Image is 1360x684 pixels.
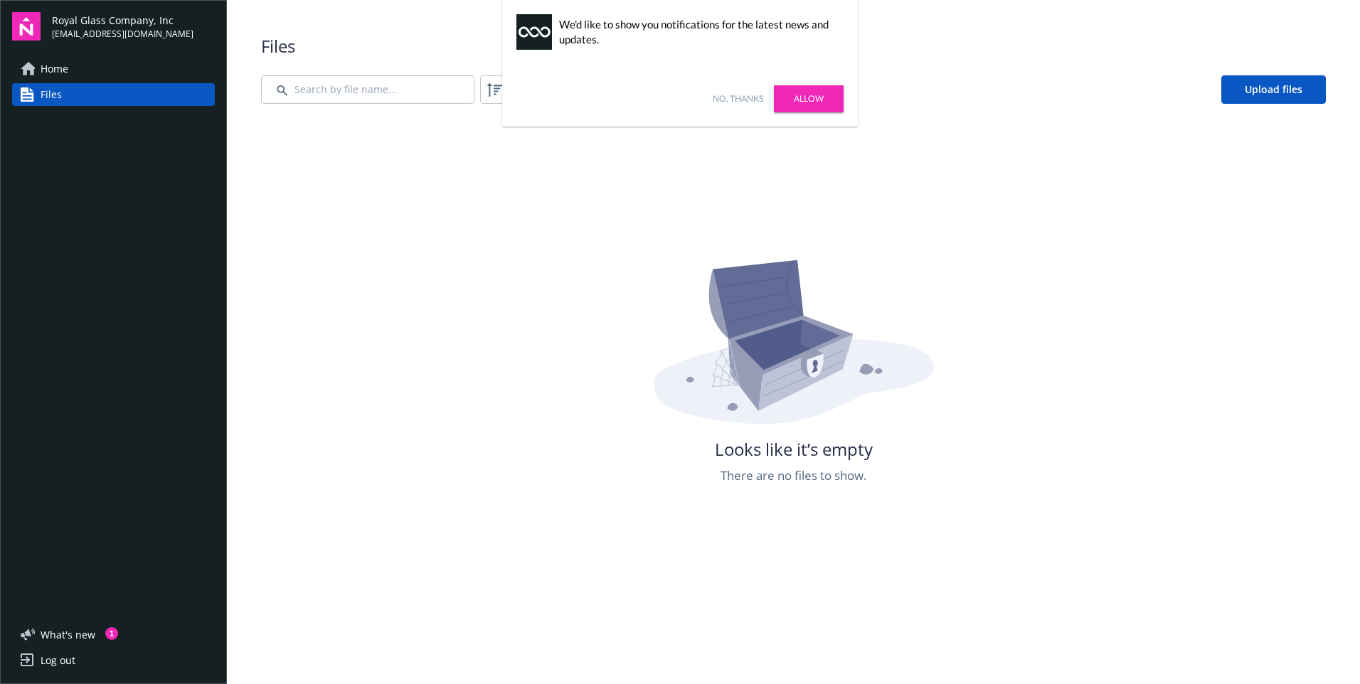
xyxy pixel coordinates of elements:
[41,58,68,80] span: Home
[12,58,215,80] a: Home
[105,627,118,640] div: 1
[12,83,215,106] a: Files
[52,12,215,41] button: Royal Glass Company, Inc[EMAIL_ADDRESS][DOMAIN_NAME]
[715,437,873,461] span: Looks like it’s empty
[41,83,62,106] span: Files
[52,13,193,28] span: Royal Glass Company, Inc
[12,627,118,642] button: What's new1
[261,75,474,104] input: Search by file name...
[1245,82,1302,96] span: Upload files
[774,85,844,112] a: Allow
[52,28,193,41] span: [EMAIL_ADDRESS][DOMAIN_NAME]
[12,12,41,41] img: navigator-logo.svg
[41,627,95,642] span: What ' s new
[483,78,541,101] span: Filters
[480,75,543,104] button: Filters
[261,34,1326,58] span: Files
[721,466,866,485] span: There are no files to show.
[41,649,75,672] div: Log out
[1221,75,1326,104] a: Upload files
[713,92,763,105] a: No, thanks
[559,17,836,47] div: We'd like to show you notifications for the latest news and updates.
